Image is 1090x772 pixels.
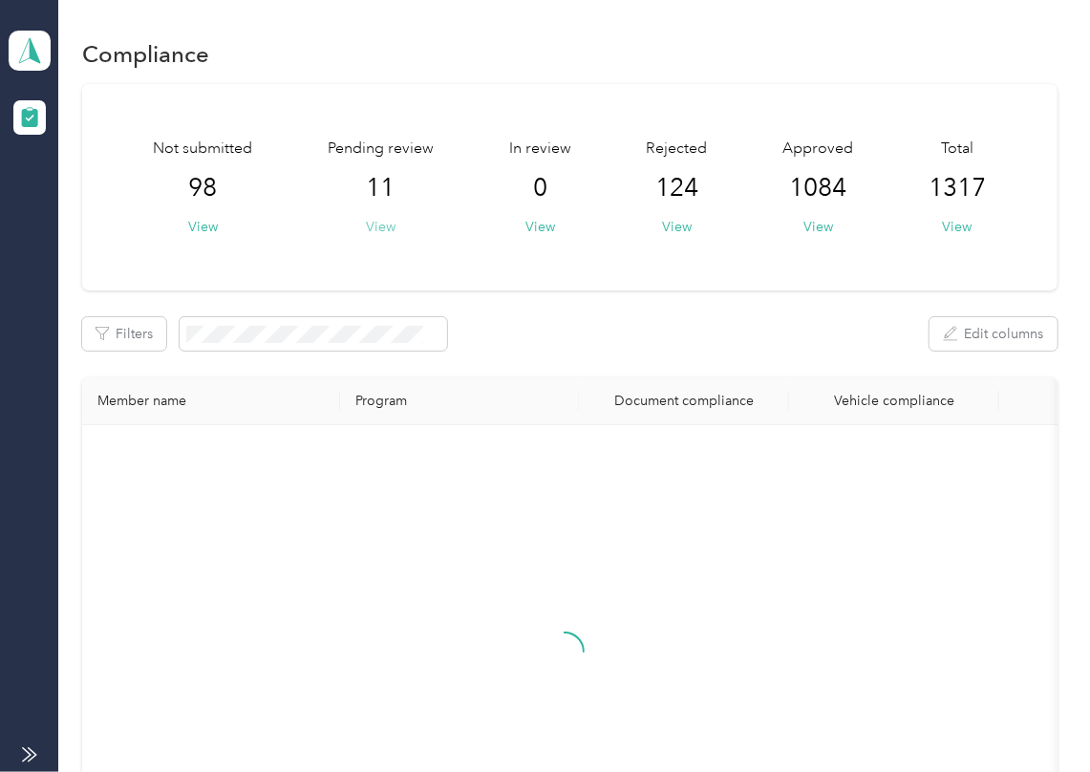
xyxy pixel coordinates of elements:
[82,377,340,425] th: Member name
[82,317,166,351] button: Filters
[929,173,986,204] span: 1317
[983,665,1090,772] iframe: Everlance-gr Chat Button Frame
[655,173,698,204] span: 124
[82,44,209,64] h1: Compliance
[340,377,579,425] th: Program
[188,217,218,237] button: View
[789,173,846,204] span: 1084
[943,217,972,237] button: View
[188,173,217,204] span: 98
[367,173,395,204] span: 11
[782,138,853,161] span: Approved
[662,217,692,237] button: View
[328,138,434,161] span: Pending review
[153,138,252,161] span: Not submitted
[647,138,708,161] span: Rejected
[525,217,555,237] button: View
[366,217,395,237] button: View
[803,217,833,237] button: View
[941,138,973,161] span: Total
[930,317,1058,351] button: Edit columns
[804,393,984,409] div: Vehicle compliance
[509,138,571,161] span: In review
[594,393,774,409] div: Document compliance
[533,173,547,204] span: 0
